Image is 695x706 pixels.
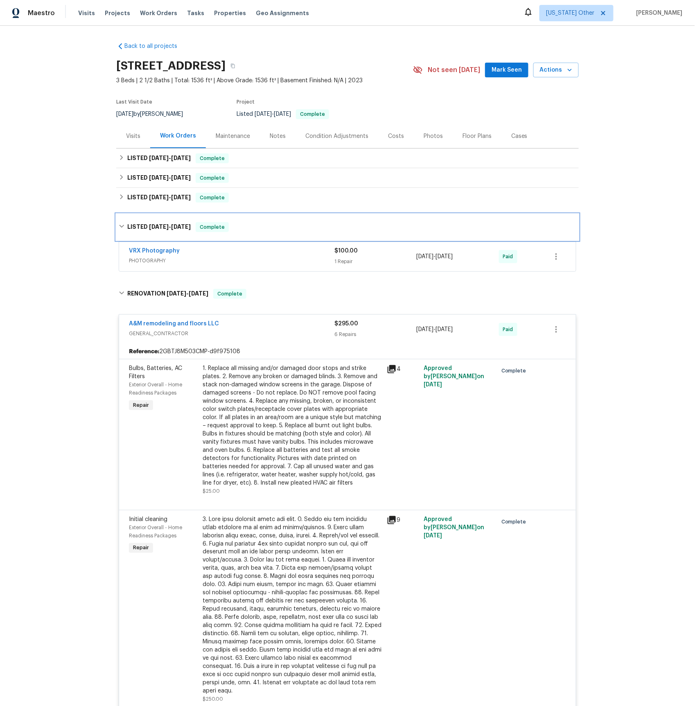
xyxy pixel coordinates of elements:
[424,365,484,388] span: Approved by [PERSON_NAME] on
[129,525,182,538] span: Exterior Overall - Home Readiness Packages
[129,329,334,338] span: GENERAL_CONTRACTOR
[274,111,291,117] span: [DATE]
[305,132,368,140] div: Condition Adjustments
[149,224,169,230] span: [DATE]
[196,154,228,162] span: Complete
[203,515,382,695] div: 3. Lore ipsu dolorsit ametc adi elit. 0. Seddo eiu tem incididu utlab etdolore ma al enim ad mini...
[127,222,191,232] h6: LISTED
[116,109,193,119] div: by [PERSON_NAME]
[140,9,177,17] span: Work Orders
[501,518,530,526] span: Complete
[78,9,95,17] span: Visits
[216,132,250,140] div: Maintenance
[256,9,309,17] span: Geo Assignments
[424,132,443,140] div: Photos
[237,99,255,104] span: Project
[196,223,228,231] span: Complete
[105,9,130,17] span: Projects
[424,517,484,539] span: Approved by [PERSON_NAME] on
[129,257,334,265] span: PHOTOGRAPHY
[417,254,434,259] span: [DATE]
[129,347,159,356] b: Reference:
[127,173,191,183] h6: LISTED
[417,325,453,334] span: -
[127,193,191,203] h6: LISTED
[127,289,208,299] h6: RENOVATION
[149,194,191,200] span: -
[511,132,528,140] div: Cases
[492,65,522,75] span: Mark Seen
[129,248,180,254] a: VRX Photography
[189,291,208,296] span: [DATE]
[187,10,204,16] span: Tasks
[424,533,442,539] span: [DATE]
[119,344,576,359] div: 2GBTJ8M503CMP-d9f975108
[334,330,417,338] div: 6 Repairs
[334,248,358,254] span: $100.00
[255,111,272,117] span: [DATE]
[127,153,191,163] h6: LISTED
[417,327,434,332] span: [DATE]
[334,321,358,327] span: $295.00
[436,327,453,332] span: [DATE]
[167,291,208,296] span: -
[388,132,404,140] div: Costs
[116,62,226,70] h2: [STREET_ADDRESS]
[171,194,191,200] span: [DATE]
[171,175,191,180] span: [DATE]
[203,364,382,487] div: 1. Replace all missing and/or damaged door stops and strike plates. 2. Remove any broken or damag...
[424,382,442,388] span: [DATE]
[436,254,453,259] span: [DATE]
[503,253,517,261] span: Paid
[28,9,55,17] span: Maestro
[130,401,152,409] span: Repair
[334,257,417,266] div: 1 Repair
[428,66,480,74] span: Not seen [DATE]
[116,99,152,104] span: Last Visit Date
[255,111,291,117] span: -
[167,291,186,296] span: [DATE]
[116,188,579,208] div: LISTED [DATE]-[DATE]Complete
[149,155,191,161] span: -
[149,175,191,180] span: -
[116,77,413,85] span: 3 Beds | 2 1/2 Baths | Total: 1536 ft² | Above Grade: 1536 ft² | Basement Finished: N/A | 2023
[417,253,453,261] span: -
[387,364,419,374] div: 4
[226,59,240,73] button: Copy Address
[485,63,528,78] button: Mark Seen
[633,9,683,17] span: [PERSON_NAME]
[203,697,223,702] span: $250.00
[463,132,492,140] div: Floor Plans
[503,325,517,334] span: Paid
[160,132,196,140] div: Work Orders
[116,42,195,50] a: Back to all projects
[196,174,228,182] span: Complete
[130,544,152,552] span: Repair
[149,194,169,200] span: [DATE]
[126,132,140,140] div: Visits
[533,63,579,78] button: Actions
[116,214,579,240] div: LISTED [DATE]-[DATE]Complete
[129,321,219,327] a: A&M remodeling and floors LLC
[387,515,419,525] div: 9
[196,194,228,202] span: Complete
[116,168,579,188] div: LISTED [DATE]-[DATE]Complete
[116,281,579,307] div: RENOVATION [DATE]-[DATE]Complete
[149,175,169,180] span: [DATE]
[501,367,530,375] span: Complete
[546,9,595,17] span: [US_STATE] Other
[129,382,182,395] span: Exterior Overall - Home Readiness Packages
[270,132,286,140] div: Notes
[214,290,246,298] span: Complete
[149,224,191,230] span: -
[129,365,182,379] span: Bulbs, Batteries, AC Filters
[116,111,133,117] span: [DATE]
[116,149,579,168] div: LISTED [DATE]-[DATE]Complete
[171,224,191,230] span: [DATE]
[203,489,220,494] span: $25.00
[149,155,169,161] span: [DATE]
[129,517,167,522] span: Initial cleaning
[171,155,191,161] span: [DATE]
[540,65,572,75] span: Actions
[214,9,246,17] span: Properties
